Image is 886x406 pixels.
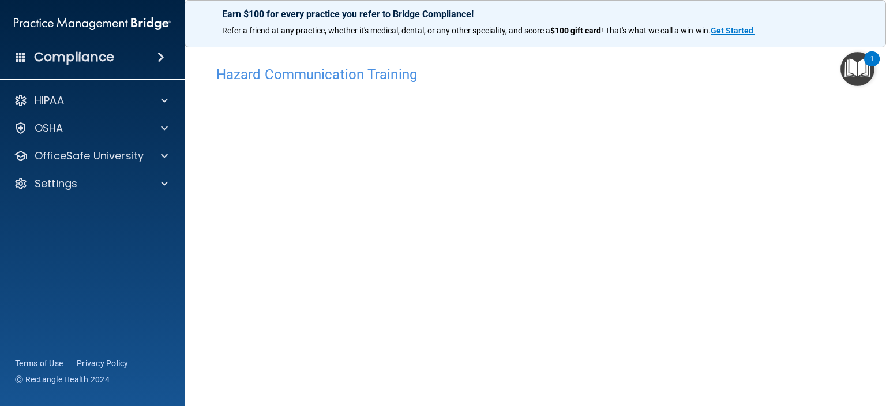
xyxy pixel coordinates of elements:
strong: $100 gift card [550,26,601,35]
p: OSHA [35,121,63,135]
div: 1 [870,59,874,74]
img: PMB logo [14,12,171,35]
a: OSHA [14,121,168,135]
a: Get Started [711,26,755,35]
p: Settings [35,177,77,191]
h4: Hazard Communication Training [216,67,854,82]
span: Ⓒ Rectangle Health 2024 [15,374,110,385]
p: OfficeSafe University [35,149,144,163]
h4: Compliance [34,49,114,65]
a: Terms of Use [15,357,63,369]
a: Privacy Policy [77,357,129,369]
a: OfficeSafe University [14,149,168,163]
a: HIPAA [14,94,168,107]
span: Refer a friend at any practice, whether it's medical, dental, or any other speciality, and score a [222,26,550,35]
p: HIPAA [35,94,64,107]
a: Settings [14,177,168,191]
button: Open Resource Center, 1 new notification [840,52,874,86]
span: ! That's what we call a win-win. [601,26,711,35]
strong: Get Started [711,26,753,35]
p: Earn $100 for every practice you refer to Bridge Compliance! [222,9,849,20]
